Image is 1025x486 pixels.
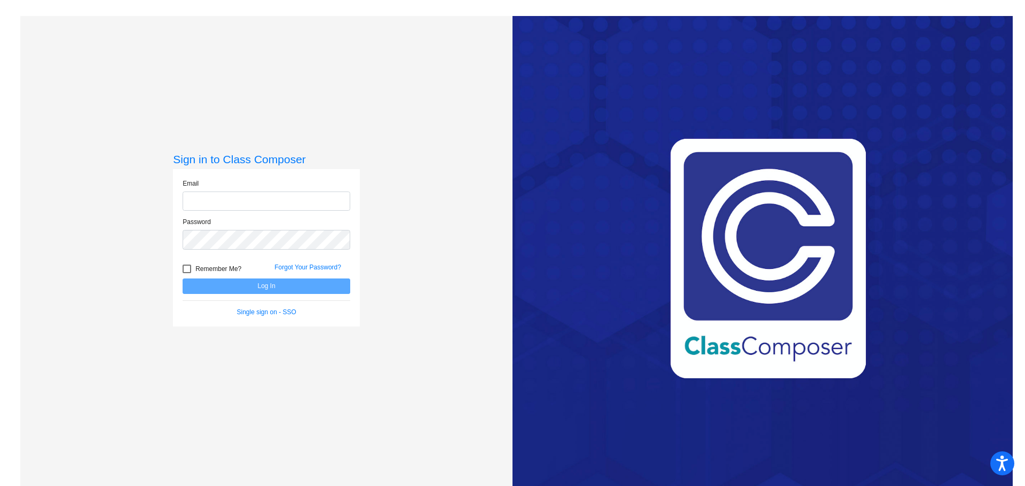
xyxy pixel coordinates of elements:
h3: Sign in to Class Composer [173,153,360,166]
a: Forgot Your Password? [274,264,341,271]
label: Password [183,217,211,227]
button: Log In [183,278,350,294]
a: Single sign on - SSO [237,308,296,316]
label: Email [183,179,199,188]
span: Remember Me? [195,262,241,275]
